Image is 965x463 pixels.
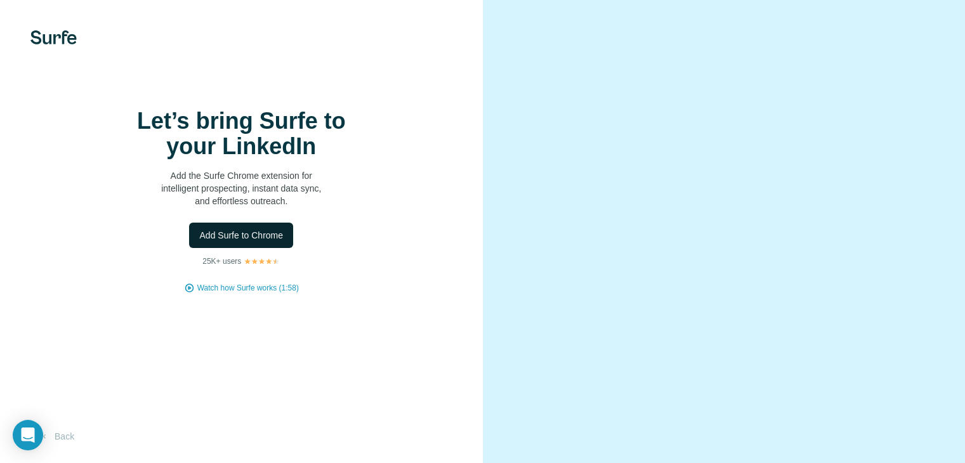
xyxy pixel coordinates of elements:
button: Watch how Surfe works (1:58) [197,282,299,294]
img: Surfe's logo [30,30,77,44]
img: Rating Stars [244,258,280,265]
span: Add Surfe to Chrome [199,229,283,242]
button: Add Surfe to Chrome [189,223,293,248]
button: Back [30,425,83,448]
div: Open Intercom Messenger [13,420,43,450]
h1: Let’s bring Surfe to your LinkedIn [114,108,368,159]
p: 25K+ users [202,256,241,267]
p: Add the Surfe Chrome extension for intelligent prospecting, instant data sync, and effortless out... [114,169,368,207]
